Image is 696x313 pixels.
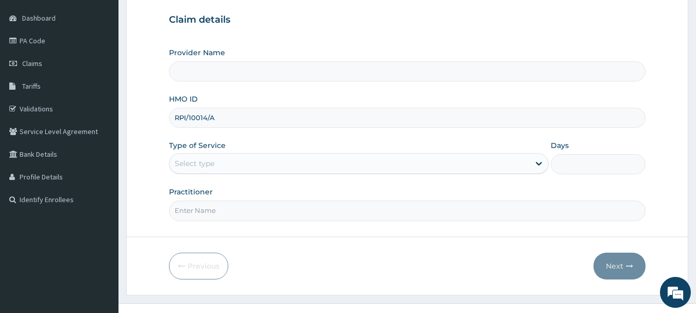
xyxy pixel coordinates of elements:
[169,47,225,58] label: Provider Name
[169,140,226,151] label: Type of Service
[169,253,228,279] button: Previous
[169,94,198,104] label: HMO ID
[169,14,646,26] h3: Claim details
[169,201,646,221] input: Enter Name
[169,187,213,197] label: Practitioner
[593,253,646,279] button: Next
[22,81,41,91] span: Tariffs
[22,59,42,68] span: Claims
[551,140,569,151] label: Days
[175,158,214,169] div: Select type
[22,13,56,23] span: Dashboard
[169,108,646,128] input: Enter HMO ID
